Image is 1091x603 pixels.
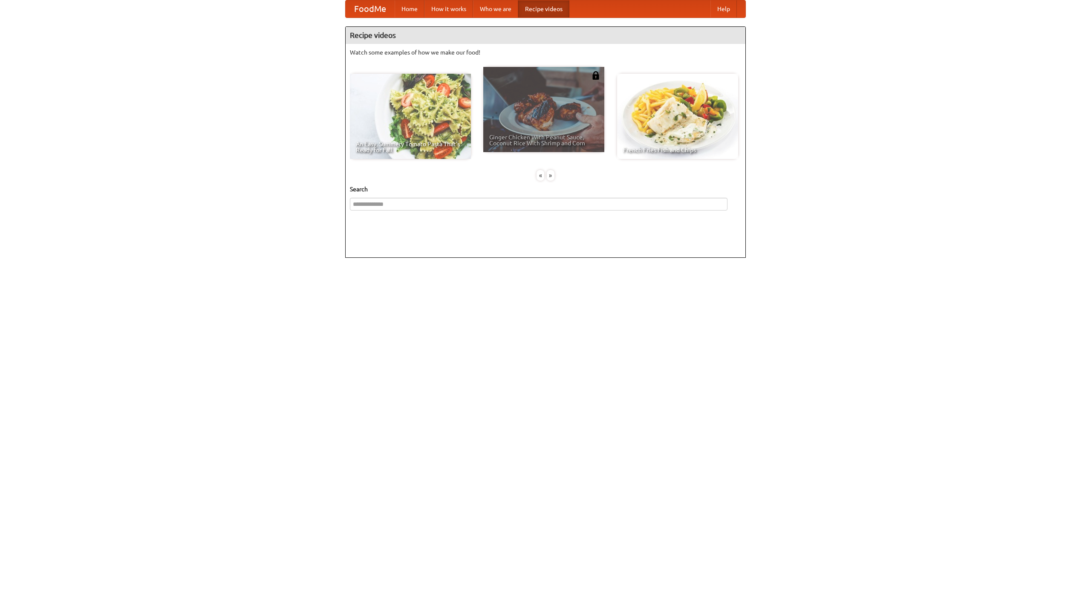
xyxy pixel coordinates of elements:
[473,0,518,17] a: Who we are
[350,185,741,193] h5: Search
[395,0,424,17] a: Home
[623,147,732,153] span: French Fries Fish and Chips
[350,48,741,57] p: Watch some examples of how we make our food!
[518,0,569,17] a: Recipe videos
[710,0,737,17] a: Help
[424,0,473,17] a: How it works
[346,0,395,17] a: FoodMe
[346,27,745,44] h4: Recipe videos
[356,141,465,153] span: An Easy, Summery Tomato Pasta That's Ready for Fall
[537,170,544,181] div: «
[592,71,600,80] img: 483408.png
[617,74,738,159] a: French Fries Fish and Chips
[547,170,554,181] div: »
[350,74,471,159] a: An Easy, Summery Tomato Pasta That's Ready for Fall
